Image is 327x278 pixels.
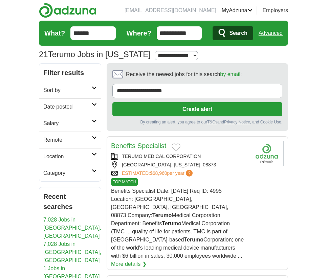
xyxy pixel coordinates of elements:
[39,3,96,18] img: Adzuna logo
[262,6,288,15] a: Employers
[122,170,194,177] a: ESTIMATED:$68,960per year?
[172,143,180,152] button: Add to favorite jobs
[43,241,101,263] a: 7,028 Jobs in [GEOGRAPHIC_DATA], [GEOGRAPHIC_DATA]
[126,70,242,78] span: Receive the newest jobs for this search :
[184,237,203,242] strong: Terumo
[111,188,244,259] span: Benefits Specialist Date: [DATE] Req ID: 4995 Location: [GEOGRAPHIC_DATA], [GEOGRAPHIC_DATA], [GE...
[43,119,92,128] h2: Salary
[125,6,216,15] li: [EMAIL_ADDRESS][DOMAIN_NAME]
[39,98,101,115] a: Date posted
[152,212,172,218] strong: Terumo
[111,161,244,168] div: [GEOGRAPHIC_DATA], [US_STATE], 08873
[111,153,244,160] div: TERUMO MEDICAL CORPORATION
[39,132,101,148] a: Remote
[111,260,147,268] a: More details ❯
[43,153,92,161] h2: Location
[44,28,65,38] label: What?
[224,120,250,124] a: Privacy Notice
[111,142,166,149] a: Benefits Specialist
[213,26,253,40] button: Search
[39,50,151,59] h1: Terumo Jobs in [US_STATE]
[39,48,48,61] span: 21
[229,26,247,40] span: Search
[43,191,97,212] h2: Recent searches
[112,119,282,125] div: By creating an alert, you agree to our and , and Cookie Use.
[39,64,101,82] h2: Filter results
[39,165,101,181] a: Category
[150,170,167,176] span: $68,960
[220,71,240,77] a: by email
[162,221,181,226] strong: Terumo
[207,120,217,124] a: T&Cs
[43,103,92,111] h2: Date posted
[43,136,92,144] h2: Remote
[39,148,101,165] a: Location
[43,86,92,94] h2: Sort by
[112,102,282,116] button: Create alert
[222,6,253,15] a: MyAdzuna
[127,28,151,38] label: Where?
[39,82,101,98] a: Sort by
[111,178,138,186] span: TOP MATCH
[43,169,92,177] h2: Category
[43,217,101,239] a: 7,028 Jobs in [GEOGRAPHIC_DATA], [GEOGRAPHIC_DATA]
[39,115,101,132] a: Salary
[186,170,193,177] span: ?
[259,26,283,40] a: Advanced
[250,141,284,166] img: Company logo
